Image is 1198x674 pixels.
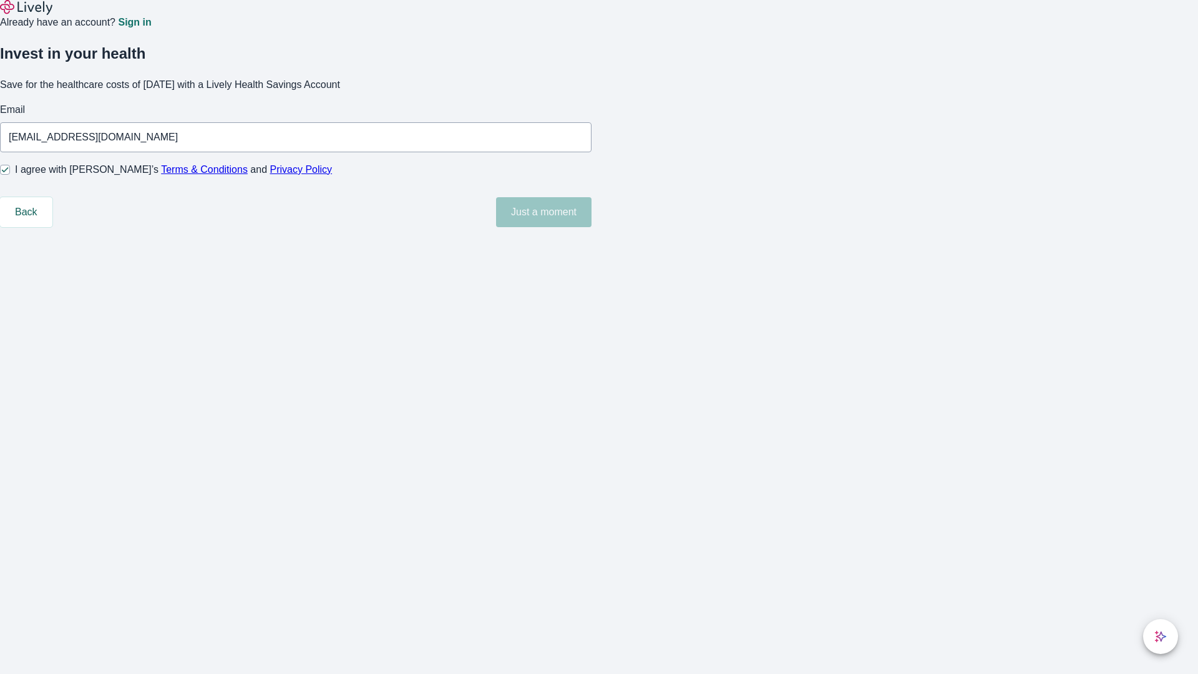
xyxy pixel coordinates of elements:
a: Sign in [118,17,151,27]
svg: Lively AI Assistant [1154,630,1167,643]
a: Terms & Conditions [161,164,248,175]
button: chat [1143,619,1178,654]
span: I agree with [PERSON_NAME]’s and [15,162,332,177]
a: Privacy Policy [270,164,333,175]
